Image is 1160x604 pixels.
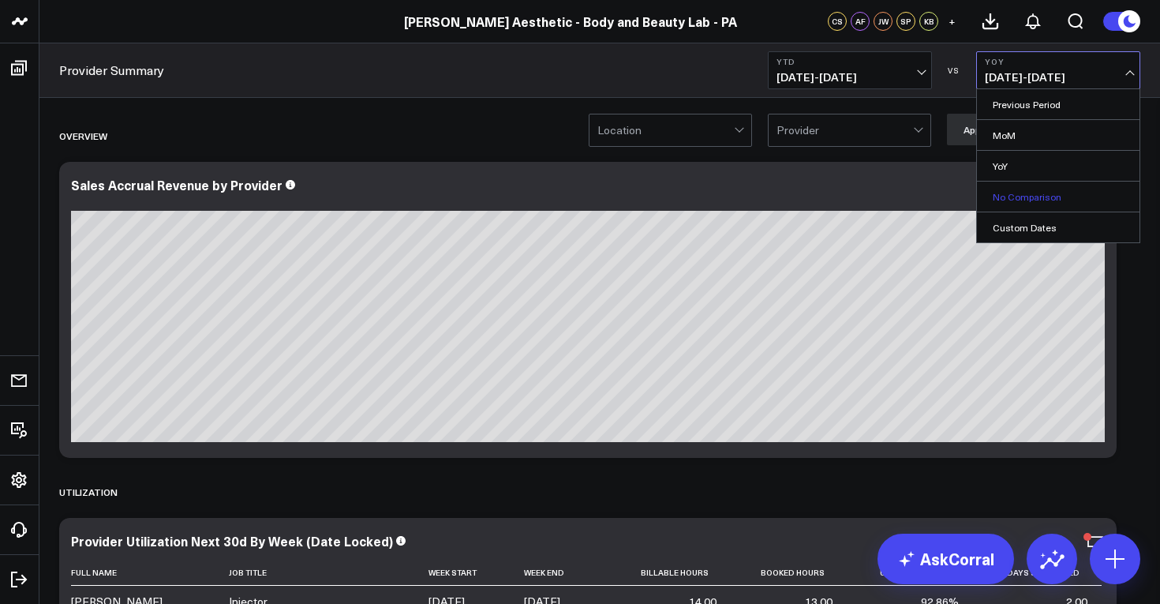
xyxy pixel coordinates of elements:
[776,57,923,66] b: YTD
[977,212,1139,242] a: Custom Dates
[985,71,1132,84] span: [DATE] - [DATE]
[776,71,923,84] span: [DATE] - [DATE]
[947,114,1036,145] button: Apply Filters
[71,176,283,193] div: Sales Accrual Revenue by Provider
[874,12,892,31] div: JW
[977,89,1139,119] a: Previous Period
[985,57,1132,66] b: YoY
[851,12,870,31] div: AF
[877,534,1014,584] a: AskCorral
[59,118,107,154] div: Overview
[404,13,737,30] a: [PERSON_NAME] Aesthetic - Body and Beauty Lab - PA
[949,16,956,27] span: +
[59,474,118,510] div: UTILIZATION
[428,560,524,586] th: Week Start
[977,120,1139,150] a: MoM
[71,532,393,550] div: Provider Utilization Next 30d By Week (Date Locked)
[896,12,915,31] div: SP
[71,560,229,586] th: Full Name
[977,151,1139,181] a: YoY
[919,12,938,31] div: KB
[976,51,1140,89] button: YoY[DATE]-[DATE]
[229,560,428,586] th: Job Title
[828,12,847,31] div: CS
[977,182,1139,212] a: No Comparison
[942,12,961,31] button: +
[940,66,968,75] div: VS
[59,62,164,79] a: Provider Summary
[608,560,731,586] th: Billable Hours
[731,560,848,586] th: Booked Hours
[524,560,608,586] th: Week End
[847,560,973,586] th: Utilization Rate
[768,51,932,89] button: YTD[DATE]-[DATE]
